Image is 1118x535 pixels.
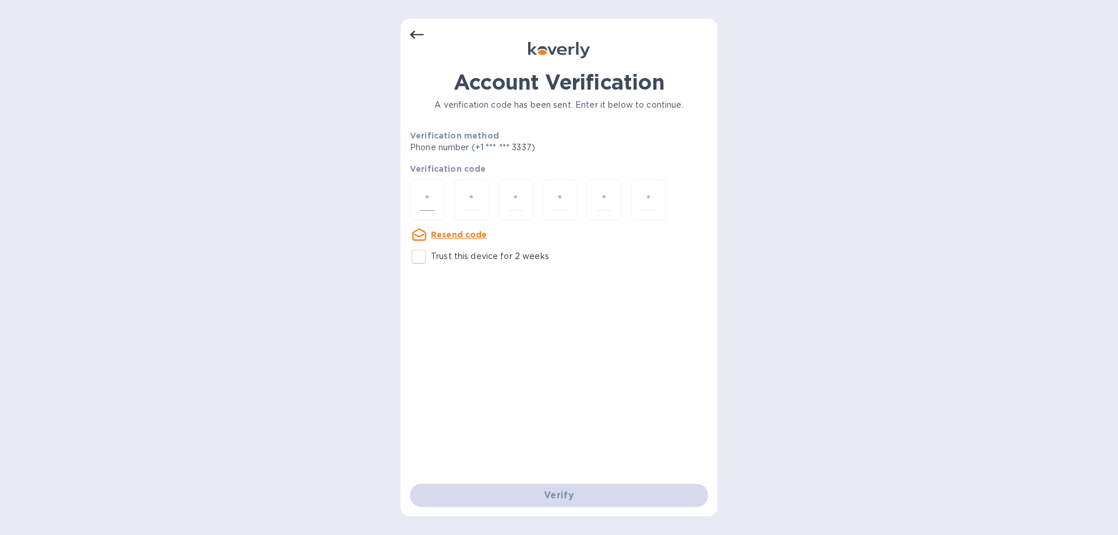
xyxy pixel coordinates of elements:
h1: Account Verification [410,70,708,94]
p: Verification code [410,163,708,175]
u: Resend code [431,230,487,239]
p: Trust this device for 2 weeks [431,250,549,263]
b: Verification method [410,131,499,140]
p: Phone number (+1 *** *** 3337) [410,141,624,154]
p: A verification code has been sent. Enter it below to continue. [410,99,708,111]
